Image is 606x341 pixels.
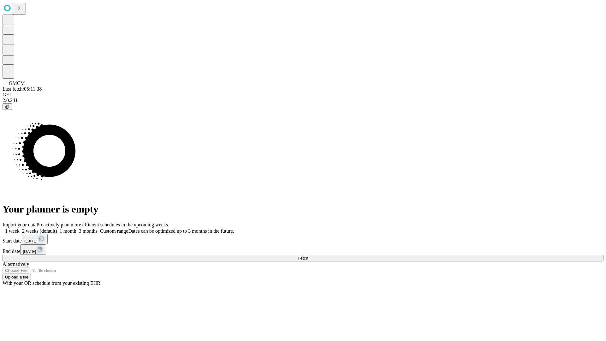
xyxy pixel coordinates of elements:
[3,274,31,280] button: Upload a file
[20,244,46,255] button: [DATE]
[3,222,37,227] span: Import your data
[3,255,603,261] button: Fetch
[128,228,234,234] span: Dates can be optimized up to 3 months in the future.
[23,249,36,254] span: [DATE]
[37,222,169,227] span: Proactively plan more efficient schedules in the upcoming weeks.
[60,228,76,234] span: 1 month
[24,239,38,243] span: [DATE]
[22,234,48,244] button: [DATE]
[3,103,12,110] button: @
[3,86,42,92] span: Last fetch: 05:11:38
[5,228,20,234] span: 1 week
[3,261,29,267] span: Alternatively
[100,228,128,234] span: Custom range
[22,228,57,234] span: 2 weeks (default)
[5,104,9,109] span: @
[3,280,100,286] span: With your OR schedule from your existing EHR
[3,203,603,215] h1: Your planner is empty
[3,234,603,244] div: Start date
[3,244,603,255] div: End date
[3,92,603,98] div: GEI
[9,81,25,86] span: GMCM
[3,98,603,103] div: 2.0.241
[79,228,98,234] span: 3 months
[298,256,308,260] span: Fetch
